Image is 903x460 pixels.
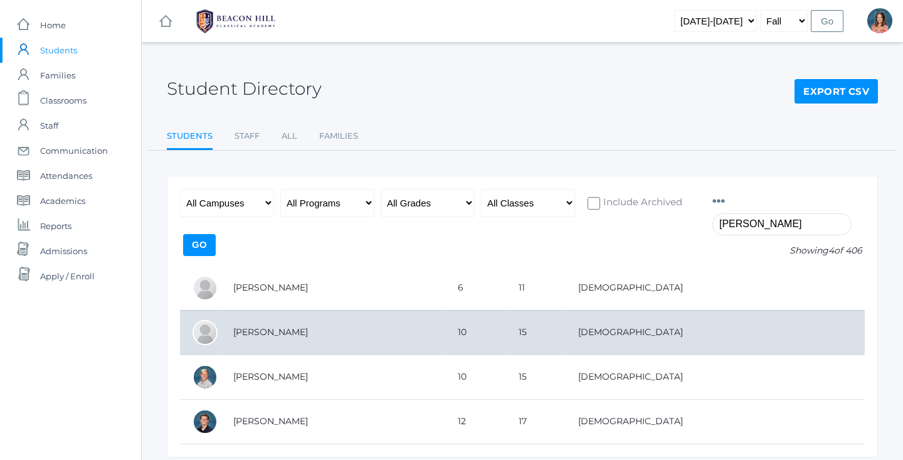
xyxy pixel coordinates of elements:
a: Export CSV [795,79,878,104]
span: Staff [40,113,58,138]
td: [PERSON_NAME] [221,355,445,399]
td: 15 [506,310,565,355]
td: 17 [506,399,565,444]
span: Reports [40,213,71,238]
td: 10 [445,310,506,355]
a: Students [167,124,213,151]
span: Attendances [40,163,92,188]
td: [DEMOGRAPHIC_DATA] [566,266,865,311]
td: [PERSON_NAME] [221,399,445,444]
div: Jennifer Jenkins [867,8,892,33]
td: 11 [506,266,565,311]
p: Showing of 406 [712,244,865,257]
td: 12 [445,399,506,444]
div: Joshua Golastani [193,275,218,301]
span: Communication [40,138,108,163]
a: Families [319,124,358,149]
span: Students [40,38,77,63]
td: [PERSON_NAME] [221,310,445,355]
img: BHCALogos-05-308ed15e86a5a0abce9b8dd61676a3503ac9727e845dece92d48e8588c001991.png [189,6,283,37]
td: [DEMOGRAPHIC_DATA] [566,310,865,355]
td: 6 [445,266,506,311]
div: Joshua Luz [193,365,218,390]
span: 4 [828,245,834,256]
span: Include Archived [600,195,682,211]
span: Classrooms [40,88,87,113]
span: Academics [40,188,85,213]
span: Home [40,13,66,38]
h2: Student Directory [167,79,322,99]
span: Families [40,63,75,88]
div: Joshua La Russo [193,320,218,345]
span: Admissions [40,238,87,264]
input: Go [811,10,843,32]
span: Apply / Enroll [40,264,95,289]
td: 10 [445,355,506,399]
td: [PERSON_NAME] [221,266,445,311]
a: Staff [235,124,260,149]
input: Go [183,234,216,256]
td: [DEMOGRAPHIC_DATA] [566,399,865,444]
td: 15 [506,355,565,399]
div: Joshua Thomas [193,409,218,434]
input: Filter by name [712,213,852,235]
td: [DEMOGRAPHIC_DATA] [566,355,865,399]
a: All [282,124,297,149]
input: Include Archived [588,197,600,210]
